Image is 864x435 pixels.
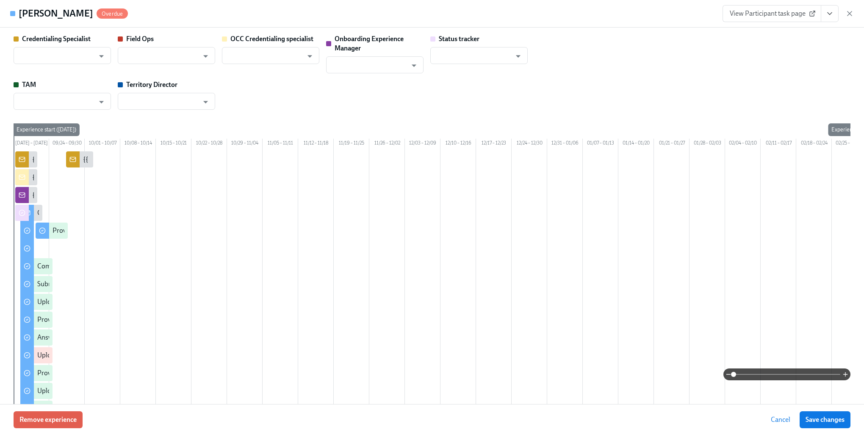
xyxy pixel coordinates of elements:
[723,5,821,22] a: View Participant task page
[440,139,476,150] div: 12/10 – 12/16
[821,5,839,22] button: View task page
[32,190,232,200] div: {{ participant.fullName }} has been enrolled in the Dado Pre-boarding
[512,50,525,63] button: Open
[14,139,49,150] div: [DATE] – [DATE]
[800,411,850,428] button: Save changes
[37,351,120,360] div: Upload your dental licensure
[512,139,547,150] div: 12/24 – 12/30
[37,208,155,217] div: Getting started at [GEOGRAPHIC_DATA]
[22,35,91,43] strong: Credentialing Specialist
[37,315,194,324] div: Provide a copy of your residency completion certificate
[407,59,421,72] button: Open
[14,411,83,428] button: Remove experience
[32,173,253,182] div: {{ participant.fullName }} has been enrolled in the state credentialing process
[13,123,80,136] div: Experience start ([DATE])
[126,35,154,43] strong: Field Ops
[199,50,212,63] button: Open
[725,139,761,150] div: 02/04 – 02/10
[191,139,227,150] div: 10/22 – 10/28
[771,415,790,424] span: Cancel
[83,155,228,164] div: {{ participant.fullName }} DEA certificate uploaded
[37,262,238,271] div: Complete the malpractice insurance information and application form
[53,226,205,235] div: Provide key information for the credentialing process
[85,139,120,150] div: 10/01 – 10/07
[439,35,479,43] strong: Status tracker
[334,139,369,150] div: 11/19 – 11/25
[806,415,845,424] span: Save changes
[796,139,832,150] div: 02/18 – 02/24
[49,139,85,150] div: 09/24 – 09/30
[303,50,316,63] button: Open
[37,386,207,396] div: Upload your federal Controlled Substance Certificate (DEA)
[405,139,440,150] div: 12/03 – 12/09
[230,35,313,43] strong: OCC Credentialing specialist
[618,139,654,150] div: 01/14 – 01/20
[369,139,405,150] div: 11/26 – 12/02
[19,7,93,20] h4: [PERSON_NAME]
[32,155,232,164] div: {{ participant.fullName }} has been enrolled in the Dado Pre-boarding
[761,139,796,150] div: 02/11 – 02/17
[37,297,164,307] div: Upload a PDF of your dental school diploma
[263,139,298,150] div: 11/05 – 11/11
[765,411,796,428] button: Cancel
[547,139,583,150] div: 12/31 – 01/06
[199,95,212,109] button: Open
[97,11,128,17] span: Overdue
[156,139,191,150] div: 10/15 – 10/21
[95,95,108,109] button: Open
[335,35,404,52] strong: Onboarding Experience Manager
[19,415,77,424] span: Remove experience
[126,81,177,89] strong: Territory Director
[298,139,334,150] div: 11/12 – 11/18
[476,139,512,150] div: 12/17 – 12/23
[227,139,263,150] div: 10/29 – 11/04
[37,279,145,289] div: Submit your resume for credentialing
[654,139,690,150] div: 01/21 – 01/27
[730,9,814,18] span: View Participant task page
[22,81,36,89] strong: TAM
[120,139,156,150] div: 10/08 – 10/14
[583,139,618,150] div: 01/07 – 01/13
[95,50,108,63] button: Open
[37,333,170,342] div: Answer the credentialing disclosure questions
[690,139,725,150] div: 01/28 – 02/03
